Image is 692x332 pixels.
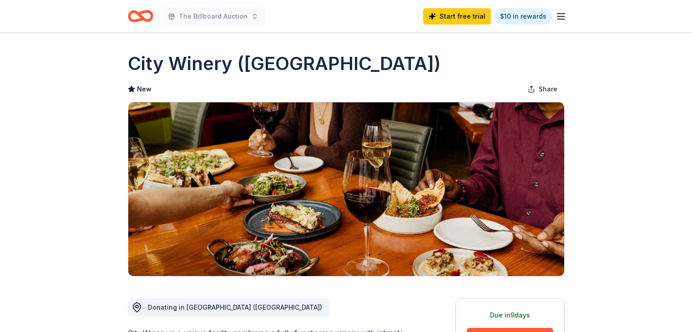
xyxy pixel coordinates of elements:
[128,102,564,276] img: Image for City Winery (Atlanta)
[161,7,266,25] button: The Billboard Auction
[467,310,553,321] div: Due in 9 days
[495,8,552,25] a: $10 in rewards
[539,84,557,95] span: Share
[128,51,441,76] h1: City Winery ([GEOGRAPHIC_DATA])
[137,84,152,95] span: New
[148,303,322,311] span: Donating in [GEOGRAPHIC_DATA] ([GEOGRAPHIC_DATA])
[423,8,491,25] a: Start free trial
[128,5,153,27] a: Home
[179,11,248,22] span: The Billboard Auction
[520,80,565,98] button: Share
